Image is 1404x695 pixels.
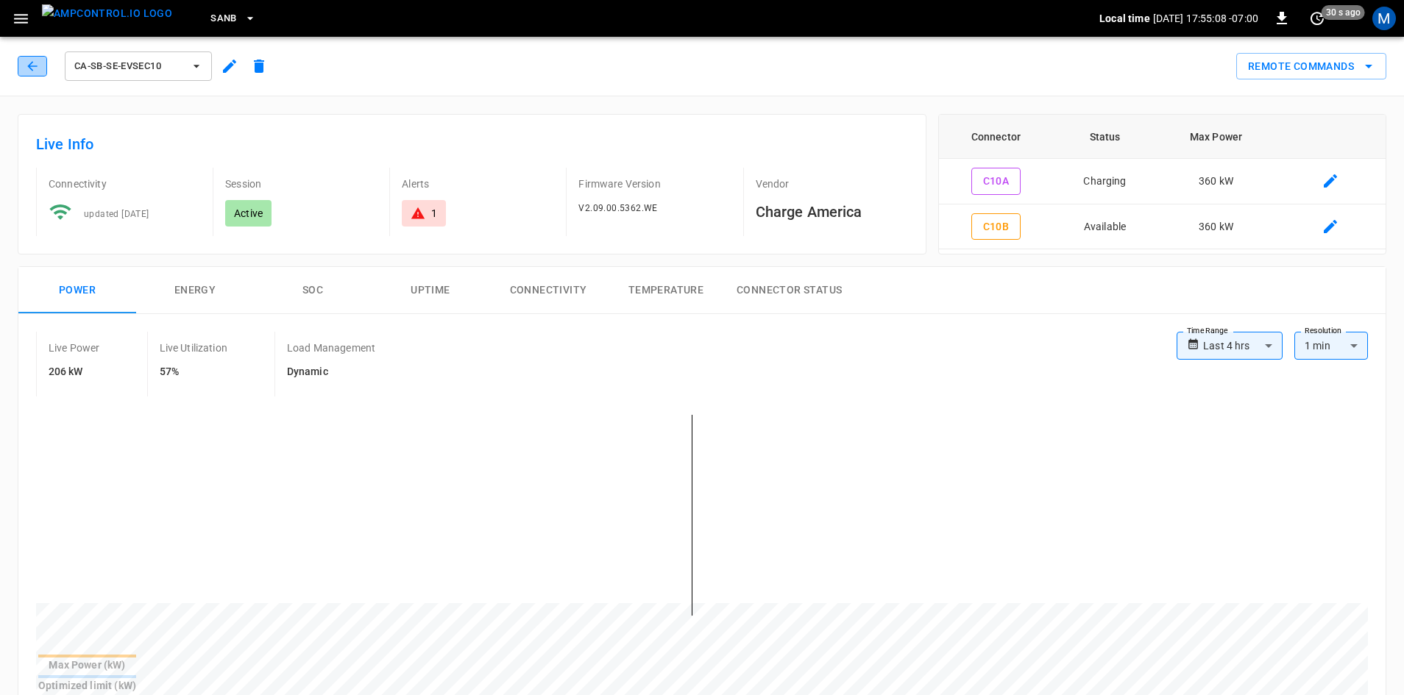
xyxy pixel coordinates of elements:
[49,364,100,380] h6: 206 kW
[136,267,254,314] button: Energy
[225,177,377,191] p: Session
[431,206,437,221] div: 1
[18,267,136,314] button: Power
[84,209,149,219] span: updated [DATE]
[1053,204,1157,250] td: Available
[489,267,607,314] button: Connectivity
[42,4,172,23] img: ampcontrol.io logo
[756,177,908,191] p: Vendor
[210,10,237,27] span: SanB
[1322,5,1365,20] span: 30 s ago
[1305,325,1341,337] label: Resolution
[1053,159,1157,204] td: Charging
[1305,7,1329,30] button: set refresh interval
[1099,11,1150,26] p: Local time
[205,4,262,33] button: SanB
[1157,115,1275,159] th: Max Power
[74,58,183,75] span: ca-sb-se-evseC10
[971,168,1021,195] button: C10A
[65,51,212,81] button: ca-sb-se-evseC10
[1236,53,1386,80] button: Remote Commands
[287,341,375,355] p: Load Management
[939,115,1053,159] th: Connector
[607,267,725,314] button: Temperature
[1187,325,1228,337] label: Time Range
[1294,332,1368,360] div: 1 min
[402,177,554,191] p: Alerts
[1053,115,1157,159] th: Status
[234,206,263,221] p: Active
[160,364,227,380] h6: 57%
[756,200,908,224] h6: Charge America
[287,364,375,380] h6: Dynamic
[939,115,1386,249] table: connector table
[578,177,731,191] p: Firmware Version
[1157,159,1275,204] td: 360 kW
[49,341,100,355] p: Live Power
[372,267,489,314] button: Uptime
[254,267,372,314] button: SOC
[1157,204,1275,250] td: 360 kW
[971,213,1021,240] button: C10B
[160,341,227,355] p: Live Utilization
[1203,332,1283,360] div: Last 4 hrs
[578,203,657,213] span: V2.09.00.5362.WE
[725,267,854,314] button: Connector Status
[49,177,201,191] p: Connectivity
[1372,7,1396,30] div: profile-icon
[1236,53,1386,80] div: remote commands options
[1153,11,1258,26] p: [DATE] 17:55:08 -07:00
[36,132,908,156] h6: Live Info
